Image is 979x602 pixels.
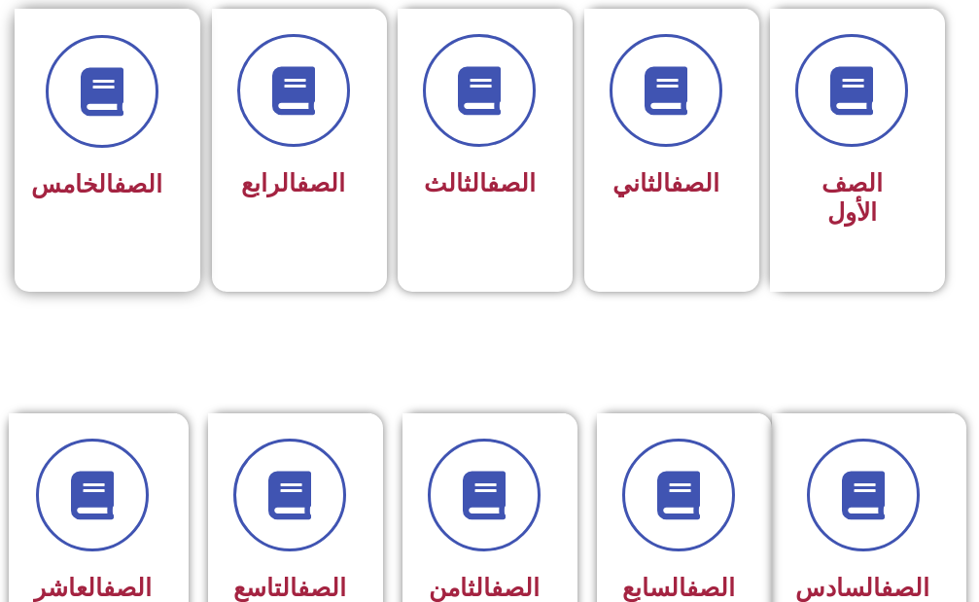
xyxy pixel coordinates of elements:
span: الرابع [241,169,345,197]
a: الصف [491,574,540,602]
a: الصف [103,574,152,602]
a: الصف [297,169,345,197]
a: الصف [686,574,735,602]
span: الثالث [424,169,536,197]
a: الصف [114,170,162,198]
a: الصف [297,574,346,602]
span: الصف الأول [822,169,883,227]
span: الخامس [31,170,162,198]
span: الثاني [612,169,719,197]
span: التاسع [233,574,346,602]
a: الصف [487,169,536,197]
a: الصف [881,574,929,602]
span: السابع [622,574,735,602]
a: الصف [671,169,719,197]
span: السادس [795,574,929,602]
span: الثامن [429,574,540,602]
span: العاشر [34,574,152,602]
